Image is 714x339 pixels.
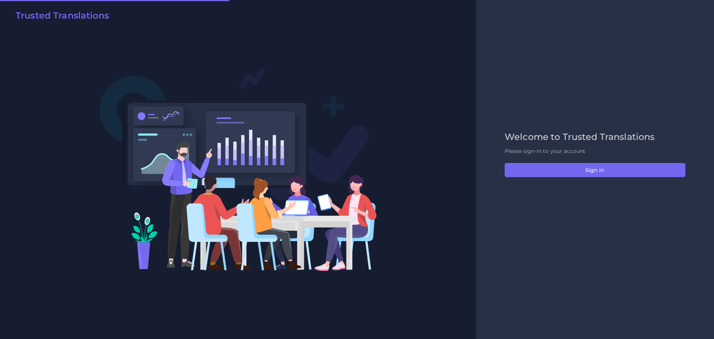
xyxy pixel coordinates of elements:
a: Trusted Translations [10,10,109,24]
p: Please sign-in to your account [505,147,685,155]
img: Login V2 [99,68,377,271]
button: Sign in [505,163,685,177]
h2: Trusted Translations [16,10,109,21]
h2: Welcome to Trusted Translations [505,132,685,143]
